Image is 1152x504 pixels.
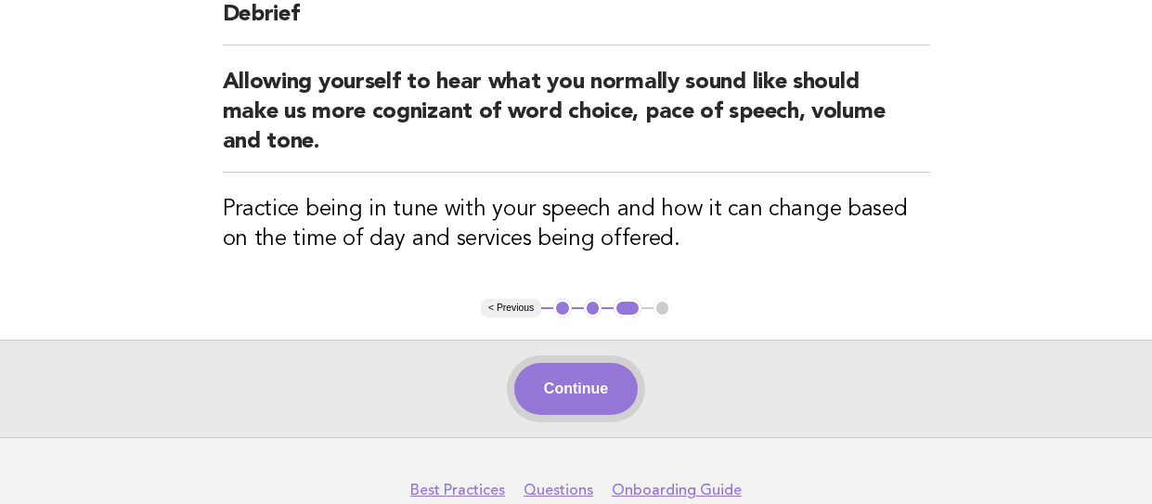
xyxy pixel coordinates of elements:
[612,481,742,499] a: Onboarding Guide
[524,481,593,499] a: Questions
[481,299,541,317] button: < Previous
[223,68,930,173] h2: Allowing yourself to hear what you normally sound like should make us more cognizant of word choi...
[614,299,641,317] button: 3
[223,195,930,254] h3: Practice being in tune with your speech and how it can change based on the time of day and servic...
[514,363,638,415] button: Continue
[584,299,602,317] button: 2
[553,299,572,317] button: 1
[410,481,505,499] a: Best Practices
